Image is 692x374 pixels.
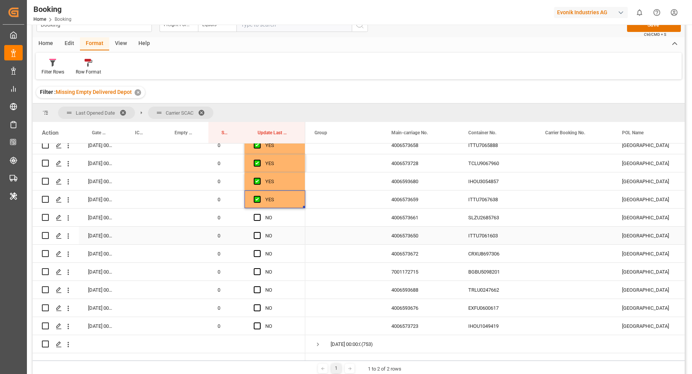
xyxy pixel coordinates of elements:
div: [GEOGRAPHIC_DATA] [613,317,690,335]
div: View [109,37,133,50]
div: [DATE] 00:00:00 [79,245,122,262]
div: [DATE] 00:00:00 [79,299,122,317]
div: 4006593676 [382,299,459,317]
span: ICD Name [135,130,145,135]
div: [DATE] 00:00:00 [79,227,122,244]
div: Press SPACE to select this row. [33,154,305,172]
div: YES [265,137,296,154]
div: Action [42,129,58,136]
div: 4006573728 [382,154,459,172]
div: SLZU2685763 [459,209,536,226]
div: NO [265,245,296,263]
span: Update Last Opened By [258,130,289,135]
div: 4006573650 [382,227,459,244]
span: Filter : [40,89,56,95]
div: CRXU8697306 [459,245,536,262]
div: Edit [59,37,80,50]
button: Evonik Industries AG [554,5,631,20]
div: YES [265,173,296,190]
div: BGBU5098201 [459,263,536,280]
div: [GEOGRAPHIC_DATA] [613,281,690,299]
div: 4006573672 [382,245,459,262]
div: 0 [208,245,245,262]
div: 4006573661 [382,209,459,226]
span: Ctrl/CMD + S [644,32,666,37]
div: Press SPACE to select this row. [33,317,305,335]
div: [GEOGRAPHIC_DATA] [613,209,690,226]
div: Press SPACE to select this row. [33,245,305,263]
div: NO [265,317,296,335]
div: Press SPACE to select this row. [33,209,305,227]
div: Press SPACE to select this row. [33,299,305,317]
div: NO [265,263,296,281]
span: (753) [361,336,373,353]
div: Home [33,37,59,50]
span: Missing Empty Delivered Depot [56,89,132,95]
div: 4006593688 [382,281,459,299]
div: [DATE] 00:00:00 [79,172,122,190]
div: 0 [208,154,245,172]
a: Home [33,17,46,22]
div: 0 [208,136,245,154]
span: POL Name [622,130,644,135]
div: [DATE] 00:00:00 [331,336,361,353]
div: Press SPACE to select this row. [33,227,305,245]
div: [DATE] 00:00:00 [79,281,122,299]
div: [DATE] 00:00:00 [79,263,122,280]
div: NO [265,299,296,317]
div: Booking [33,3,72,15]
div: 1 [331,364,341,373]
div: NO [265,281,296,299]
div: 0 [208,172,245,190]
div: [DATE] 00:00:00 [79,154,122,172]
span: Group [314,130,327,135]
div: [DATE] 00:00:00 [79,136,122,154]
div: YES [265,191,296,209]
div: 7001172715 [382,263,459,280]
button: show 0 new notifications [631,4,648,21]
div: Press SPACE to select this row. [33,172,305,190]
div: ✕ [135,89,141,96]
div: EXFU0600617 [459,299,536,317]
div: [GEOGRAPHIC_DATA] [613,299,690,317]
div: [GEOGRAPHIC_DATA] [613,136,690,154]
div: [GEOGRAPHIC_DATA] [613,263,690,280]
div: [DATE] 00:00:00 [79,209,122,226]
div: 0 [208,263,245,280]
div: Row Format [76,68,101,75]
div: 0 [208,190,245,208]
div: 0 [208,281,245,299]
span: Last Opened Date [76,110,115,116]
div: Filter Rows [42,68,64,75]
div: Evonik Industries AG [554,7,628,18]
div: 1 to 2 of 2 rows [368,365,401,373]
span: Sum of Events [221,130,228,135]
div: Format [80,37,109,50]
div: NO [265,209,296,227]
div: [GEOGRAPHIC_DATA] [613,245,690,262]
div: ITTU7067638 [459,190,536,208]
div: 0 [208,227,245,244]
div: Press SPACE to select this row. [33,136,305,154]
div: 4006573658 [382,136,459,154]
div: [DATE] 00:00:00 [79,317,122,335]
span: Container No. [468,130,496,135]
div: IHOU3054857 [459,172,536,190]
div: [GEOGRAPHIC_DATA] [613,190,690,208]
div: [GEOGRAPHIC_DATA] [613,227,690,244]
div: 0 [208,299,245,317]
div: ITTU7065888 [459,136,536,154]
div: NO [265,227,296,245]
div: ITTU7061603 [459,227,536,244]
div: Press SPACE to select this row. [33,281,305,299]
div: Press SPACE to select this row. [33,263,305,281]
button: Help Center [648,4,665,21]
div: [DATE] 00:00:00 [79,190,122,208]
div: Help [133,37,156,50]
div: IHOU1049419 [459,317,536,335]
div: 0 [208,209,245,226]
div: Press SPACE to select this row. [33,190,305,209]
div: [GEOGRAPHIC_DATA] [613,172,690,190]
div: YES [265,155,296,172]
div: 4006593680 [382,172,459,190]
